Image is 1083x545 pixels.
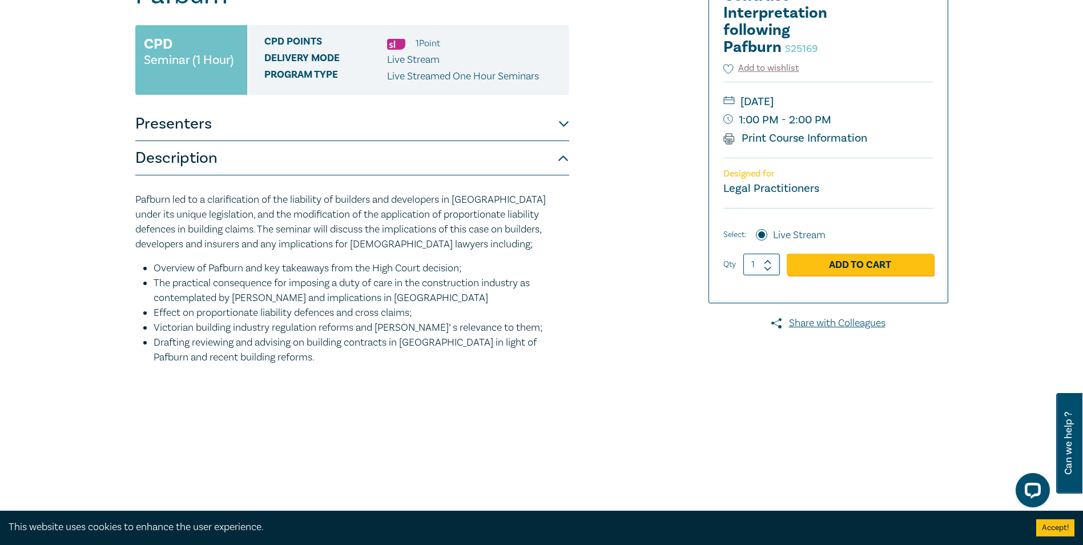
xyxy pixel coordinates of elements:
[154,276,569,306] li: The practical consequence for imposing a duty of care in the construction industry as contemplate...
[1036,519,1074,536] button: Accept cookies
[723,62,799,75] button: Add to wishlist
[144,34,172,54] h3: CPD
[387,69,539,84] p: Live Streamed One Hour Seminars
[154,261,569,276] li: Overview of Pafburn and key takeaways from the High Court decision;
[723,111,933,129] small: 1:00 PM - 2:00 PM
[144,54,233,66] small: Seminar (1 Hour)
[723,131,868,146] a: Print Course Information
[1006,468,1054,516] iframe: LiveChat chat widget
[416,36,440,51] li: 1 Point
[387,39,405,50] img: Substantive Law
[785,42,818,55] small: S25169
[264,53,387,67] span: Delivery Mode
[135,193,569,252] p: Pafburn led to a clarification of the liability of builders and developers in [GEOGRAPHIC_DATA] u...
[387,53,440,66] span: Live Stream
[723,258,736,271] label: Qty
[264,69,387,84] span: Program type
[9,520,1019,535] div: This website uses cookies to enhance the user experience.
[135,107,569,141] button: Presenters
[723,169,933,179] p: Designed for
[264,36,387,51] span: CPD Points
[135,141,569,175] button: Description
[723,93,933,111] small: [DATE]
[154,335,569,365] li: Drafting reviewing and advising on building contracts in [GEOGRAPHIC_DATA] in light of Pafburn an...
[154,306,569,320] li: Effect on proportionate liability defences and cross claims;
[723,229,746,241] span: Select:
[787,254,933,275] a: Add to Cart
[743,254,780,275] input: 1
[708,316,948,331] a: Share with Colleagues
[1063,400,1074,487] span: Can we help ?
[773,228,826,243] label: Live Stream
[154,320,569,335] li: Victorian building industry regulation reforms and [PERSON_NAME]’ s relevance to them;
[723,181,819,196] small: Legal Practitioners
